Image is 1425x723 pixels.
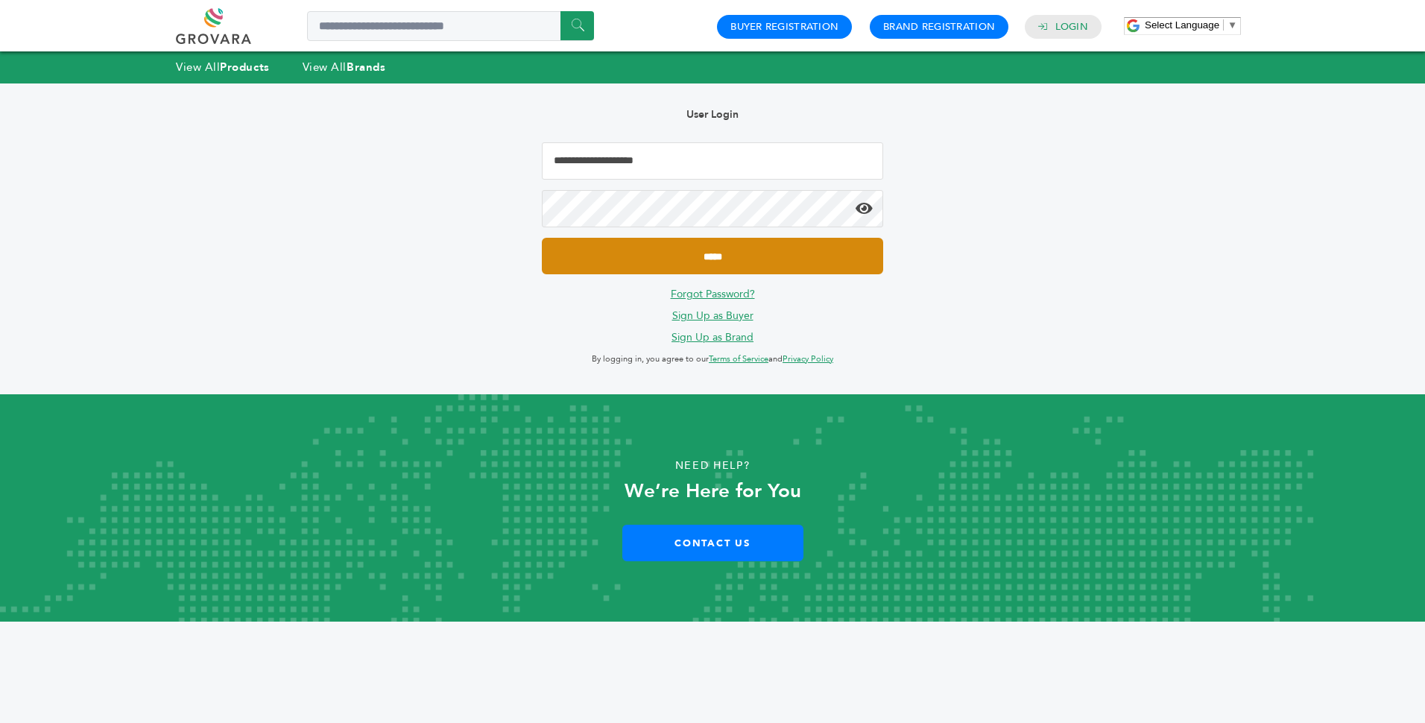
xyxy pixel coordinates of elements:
a: Privacy Policy [783,353,833,364]
a: Forgot Password? [671,287,755,301]
a: Buyer Registration [730,20,838,34]
input: Email Address [542,142,883,180]
b: User Login [686,107,739,121]
p: Need Help? [72,455,1354,477]
strong: Brands [347,60,385,75]
input: Password [542,190,883,227]
a: Brand Registration [883,20,995,34]
a: Select Language​ [1145,19,1237,31]
a: View AllProducts [176,60,270,75]
a: Contact Us [622,525,803,561]
a: Sign Up as Brand [672,330,753,344]
span: ▼ [1227,19,1237,31]
strong: We’re Here for You [625,478,801,505]
a: Login [1055,20,1088,34]
a: View AllBrands [303,60,386,75]
input: Search a product or brand... [307,11,594,41]
a: Sign Up as Buyer [672,309,753,323]
p: By logging in, you agree to our and [542,350,883,368]
span: Select Language [1145,19,1219,31]
strong: Products [220,60,269,75]
a: Terms of Service [709,353,768,364]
